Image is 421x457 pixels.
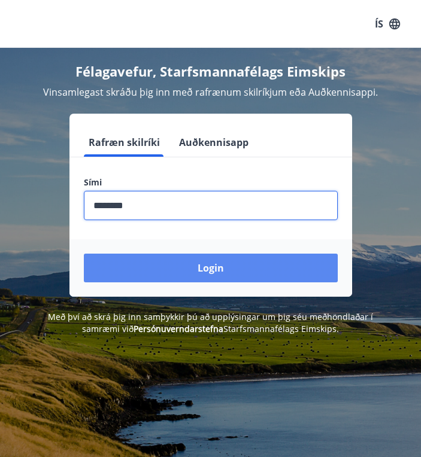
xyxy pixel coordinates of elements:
button: ÍS [368,13,407,35]
button: Login [84,254,338,282]
span: Með því að skrá þig inn samþykkir þú að upplýsingar um þig séu meðhöndlaðar í samræmi við Starfsm... [48,311,373,334]
span: Vinsamlegast skráðu þig inn með rafrænum skilríkjum eða Auðkennisappi. [43,86,378,99]
label: Sími [84,176,338,188]
a: Persónuverndarstefna [134,323,223,334]
button: Auðkennisapp [174,128,253,157]
button: Rafræn skilríki [84,128,165,157]
h4: Félagavefur, Starfsmannafélags Eimskips [14,62,407,80]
